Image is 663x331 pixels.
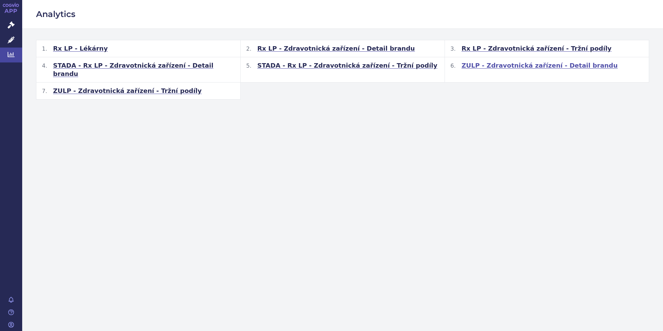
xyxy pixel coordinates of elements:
button: Rx LP - Zdravotnická zařízení - Tržní podíly [445,40,649,57]
span: STADA - Rx LP - Zdravotnická zařízení - Tržní podíly [257,61,437,70]
span: ZULP - Zdravotnická zařízení - Tržní podíly [53,87,202,95]
button: Rx LP - Zdravotnická zařízení - Detail brandu [241,40,445,57]
span: Rx LP - Zdravotnická zařízení - Tržní podíly [462,44,612,53]
h2: Analytics [36,8,649,20]
button: ZULP - Zdravotnická zařízení - Detail brandu [445,57,649,83]
button: ZULP - Zdravotnická zařízení - Tržní podíly [36,83,241,100]
span: ZULP - Zdravotnická zařízení - Detail brandu [462,61,618,70]
button: STADA - Rx LP - Zdravotnická zařízení - Tržní podíly [241,57,445,83]
span: STADA - Rx LP - Zdravotnická zařízení - Detail brandu [53,61,235,78]
span: Rx LP - Lékárny [53,44,108,53]
span: Rx LP - Zdravotnická zařízení - Detail brandu [257,44,415,53]
button: Rx LP - Lékárny [36,40,241,57]
button: STADA - Rx LP - Zdravotnická zařízení - Detail brandu [36,57,241,83]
